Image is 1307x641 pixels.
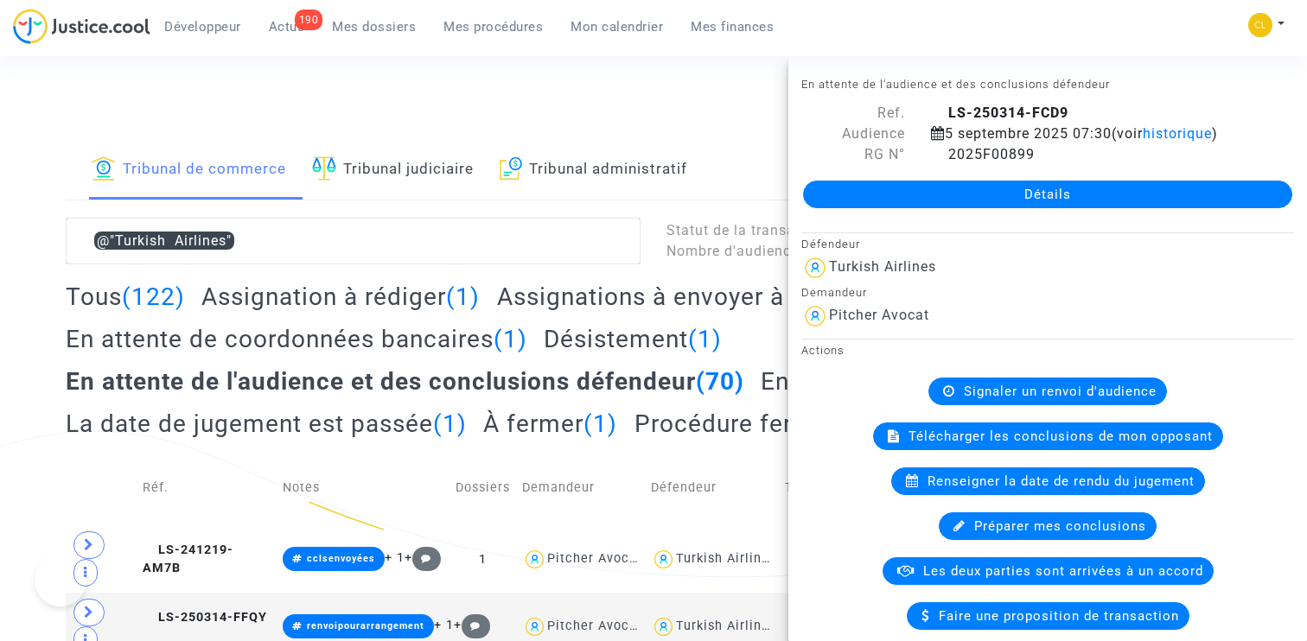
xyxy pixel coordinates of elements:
[332,19,416,35] span: Mes dossiers
[433,409,467,438] span: (1)
[801,286,867,299] small: Demandeur
[449,451,516,525] td: Dossiers
[688,325,722,353] span: (1)
[788,144,918,165] div: RG N°
[939,608,1179,624] span: Faire une proposition de transaction
[666,222,830,238] span: Statut de la transaction
[974,518,1146,534] span: Préparer mes conclusions
[434,618,454,632] span: + 1
[255,14,319,40] a: 190Actus
[312,141,474,200] a: Tribunal judiciaire
[918,124,1264,144] div: 5 septembre 2025 07:30
[651,547,676,572] img: icon-user.svg
[666,243,807,259] span: Nombre d'audiences
[801,254,829,282] img: icon-user.svg
[931,146,1035,162] span: 2025F00899
[676,619,776,633] div: Turkish Airlines
[516,451,645,525] td: Demandeur
[779,451,949,525] td: Tribunal
[677,14,787,40] a: Mes finances
[634,409,890,439] h2: Procédure fermée
[651,614,676,639] img: icon-user.svg
[497,282,927,312] h2: Assignations à envoyer à l'huissier
[1112,125,1218,142] span: (voir )
[522,547,547,572] img: icon-user.svg
[430,14,557,40] a: Mes procédures
[269,19,305,35] span: Actus
[92,156,116,181] img: icon-banque.svg
[66,282,185,312] h2: Tous
[405,550,442,565] span: +
[909,428,1213,444] span: Télécharger les conclusions de mon opposant
[385,550,405,565] span: + 1
[494,325,527,353] span: (1)
[137,451,277,525] td: Réf.
[522,614,547,639] img: icon-user.svg
[143,543,233,576] span: LS-241219-AM7B
[547,551,642,566] div: Pitcher Avocat
[676,551,776,566] div: Turkish Airlines
[761,366,1169,397] h2: En attente du rendu du jugement
[277,451,449,525] td: Notes
[449,525,516,593] td: 1
[785,616,943,637] div: [GEOGRAPHIC_DATA]
[312,156,336,181] img: icon-faciliter-sm.svg
[443,19,543,35] span: Mes procédures
[923,563,1203,579] span: Les deux parties sont arrivées à un accord
[557,14,677,40] a: Mon calendrier
[454,618,491,632] span: +
[307,620,424,631] span: renvoipourarrangement
[143,610,267,625] span: LS-250314-FFQY
[691,19,774,35] span: Mes finances
[201,282,480,312] h2: Assignation à rédiger
[92,141,286,200] a: Tribunal de commerce
[66,366,744,397] h2: En attente de l'audience et des conclusions défendeur
[483,409,617,439] h2: À fermer
[801,238,860,251] small: Défendeur
[1143,125,1212,142] span: historique
[829,258,936,275] div: Turkish Airlines
[948,105,1068,121] b: LS-250314-FCD9
[964,384,1157,399] span: Signaler un renvoi d'audience
[928,473,1195,489] span: Renseigner la date de rendu du jugement
[150,14,255,40] a: Développeur
[571,19,663,35] span: Mon calendrier
[544,324,722,354] h2: Désistement
[829,307,929,323] div: Pitcher Avocat
[696,367,744,396] span: (70)
[446,282,480,311] span: (1)
[66,324,527,354] h2: En attente de coordonnées bancaires
[66,409,467,439] h2: La date de jugement est passée
[801,78,1110,91] small: En attente de l'audience et des conclusions défendeur
[547,619,642,633] div: Pitcher Avocat
[35,555,86,606] iframe: Help Scout Beacon - Open
[788,124,918,144] div: Audience
[122,282,185,311] span: (122)
[801,302,829,330] img: icon-user.svg
[164,19,241,35] span: Développeur
[500,141,688,200] a: Tribunal administratif
[801,344,845,357] small: Actions
[1248,13,1272,37] img: f0b917ab549025eb3af43f3c4438ad5d
[13,9,150,44] img: jc-logo.svg
[645,451,779,525] td: Défendeur
[583,409,617,438] span: (1)
[307,553,375,564] span: cclsenvoyées
[318,14,430,40] a: Mes dossiers
[500,156,523,181] img: icon-archive.svg
[785,549,943,569] div: [GEOGRAPHIC_DATA]
[803,181,1292,208] a: Détails
[295,10,323,30] div: 190
[788,103,918,124] div: Ref.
